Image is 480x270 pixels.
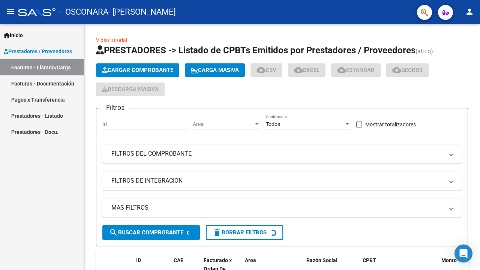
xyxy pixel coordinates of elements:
span: Buscar Comprobante [109,229,183,236]
mat-expansion-panel-header: FILTROS DEL COMPROBANTE [102,145,462,163]
button: EXCEL [288,63,325,77]
button: Cargar Comprobante [96,63,179,77]
mat-icon: delete [213,228,222,237]
span: Gecros [392,67,423,73]
span: PRESTADORES -> Listado de CPBTs Emitidos por Prestadores / Proveedores [96,45,415,55]
span: EXCEL [294,67,319,73]
span: Area [245,257,256,263]
mat-icon: cloud_download [294,65,303,74]
mat-icon: cloud_download [337,65,346,74]
span: CSV [256,67,276,73]
button: Gecros [386,63,429,77]
div: Open Intercom Messenger [454,244,472,262]
span: - OSCONARA [59,4,108,20]
span: Todos [266,121,280,127]
span: Razón Social [306,257,337,263]
mat-panel-title: FILTROS DE INTEGRACION [111,177,444,185]
a: Video tutorial [96,37,127,43]
mat-icon: cloud_download [256,65,265,74]
span: Descarga Masiva [102,86,159,93]
mat-icon: person [465,7,474,16]
span: Cargar Comprobante [102,67,173,73]
span: Prestadores / Proveedores [4,47,72,55]
h3: Filtros [102,102,128,113]
mat-icon: menu [6,7,15,16]
span: (alt+q) [415,48,433,55]
span: Estandar [337,67,375,73]
span: Monto [441,257,457,263]
span: Carga Masiva [191,67,239,73]
mat-panel-title: MAS FILTROS [111,204,444,212]
span: Inicio [4,31,23,39]
button: Descarga Masiva [96,82,165,96]
mat-expansion-panel-header: FILTROS DE INTEGRACION [102,172,462,190]
span: CAE [174,257,183,263]
app-download-masive: Descarga masiva de comprobantes (adjuntos) [96,82,165,96]
span: Mostrar totalizadores [365,120,416,129]
span: ID [136,257,141,263]
button: Carga Masiva [185,63,245,77]
button: Estandar [331,63,381,77]
mat-icon: cloud_download [392,65,401,74]
mat-icon: search [109,228,118,237]
span: - [PERSON_NAME] [108,4,176,20]
span: CPBT [363,257,376,263]
button: CSV [250,63,282,77]
button: Buscar Comprobante [102,225,200,240]
button: Borrar Filtros [206,225,283,240]
mat-panel-title: FILTROS DEL COMPROBANTE [111,150,444,158]
span: Borrar Filtros [213,229,267,236]
mat-expansion-panel-header: MAS FILTROS [102,199,462,217]
span: Area [193,121,253,127]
